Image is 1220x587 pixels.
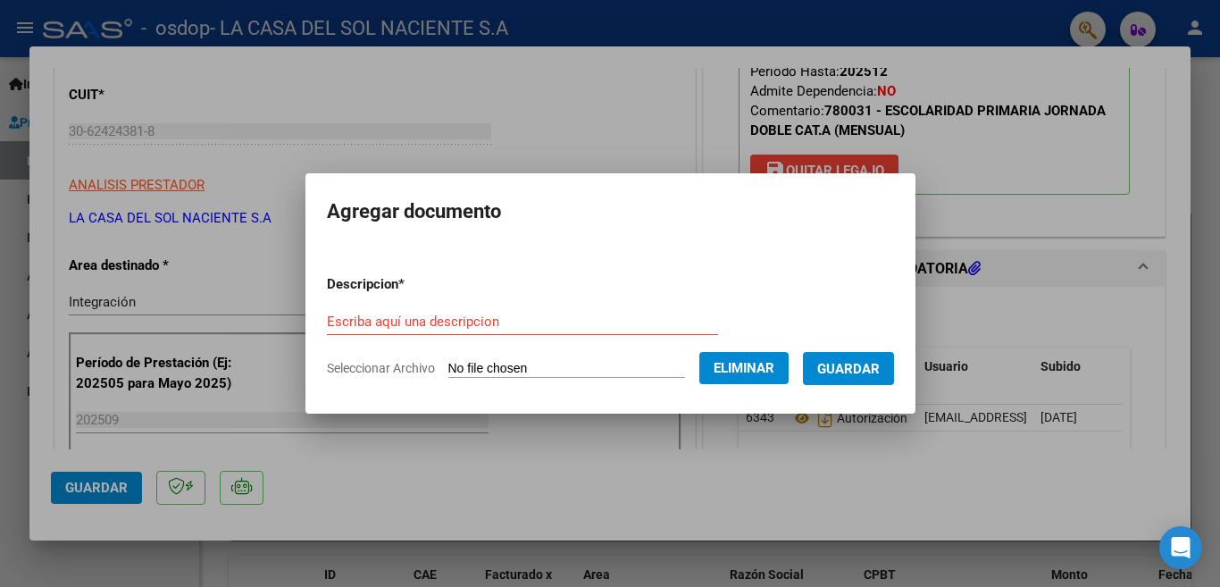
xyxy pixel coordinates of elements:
span: Seleccionar Archivo [327,361,435,375]
div: Open Intercom Messenger [1159,526,1202,569]
p: Descripcion [327,274,497,295]
h2: Agregar documento [327,195,894,229]
span: Guardar [817,361,880,377]
span: Eliminar [714,360,774,376]
button: Guardar [803,352,894,385]
button: Eliminar [699,352,789,384]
